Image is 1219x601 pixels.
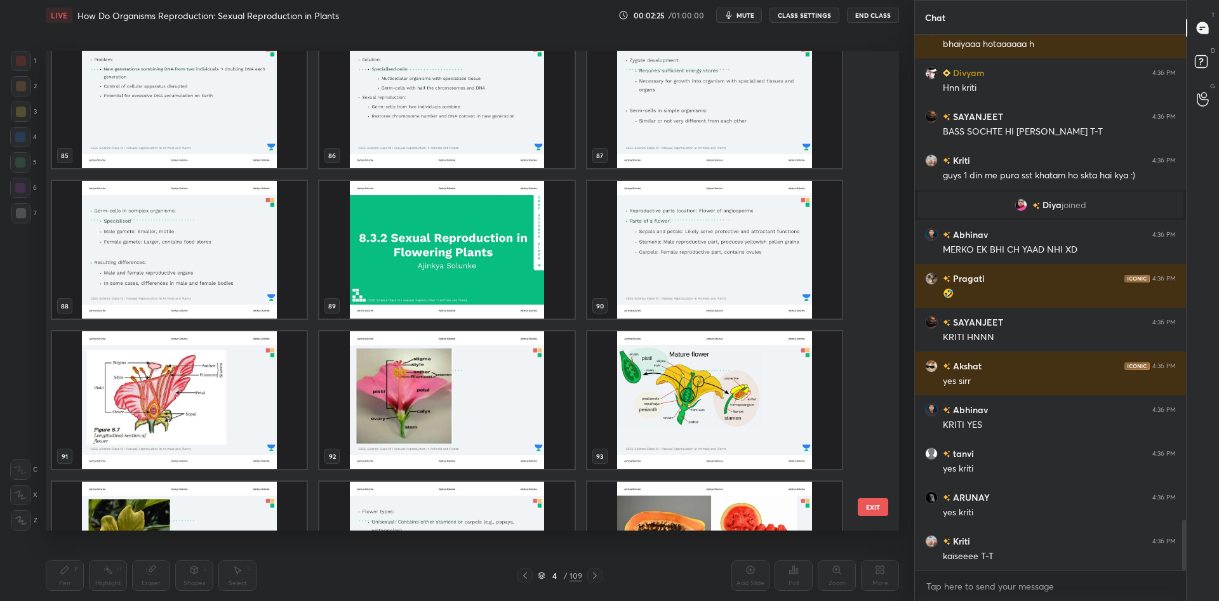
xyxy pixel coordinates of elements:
div: 4 [10,127,37,147]
div: / [563,572,567,579]
h6: Abhinav [950,403,988,416]
img: no-rating-badge.077c3623.svg [943,275,950,282]
h6: tanvi [950,447,974,460]
div: grid [46,51,877,531]
img: 175992158904XL0C.pdf [52,30,307,168]
img: no-rating-badge.077c3623.svg [943,494,950,501]
img: 175992158904XL0C.pdf [319,30,574,168]
span: joined [1062,200,1086,210]
h6: Abhinav [950,228,988,241]
img: no-rating-badge.077c3623.svg [943,407,950,414]
div: 4:36 PM [1152,538,1176,545]
h6: Kriti [950,534,970,548]
div: BASS SOCHTE HI [PERSON_NAME] T-T [943,126,1176,138]
h6: ARUNAY [950,491,990,504]
button: mute [716,8,762,23]
div: C [10,459,37,480]
p: T [1211,10,1215,20]
img: 175992158904XL0C.pdf [587,331,842,469]
div: 6 [10,178,37,198]
h4: How Do Organisms Reproduction: Sexual Reproduction in Plants [77,10,339,22]
img: default.png [925,447,938,460]
h6: Akshat [950,359,982,373]
span: mute [736,11,754,20]
p: Chat [915,1,956,34]
div: 4:36 PM [1152,231,1176,239]
img: 175992158904XL0C.pdf [52,331,307,469]
div: yes kriti [943,506,1176,519]
div: 4:36 PM [1152,275,1176,282]
div: 🤣 [943,287,1176,300]
div: 4:36 PM [1152,319,1176,326]
img: 14cc8a8fc1ae42f1883495afe8d486a6.jpg [925,360,938,373]
img: no-rating-badge.077c3623.svg [943,363,950,370]
div: grid [915,35,1186,571]
div: Z [11,510,37,531]
div: MERKO EK BHI CH YAAD NHI XD [943,244,1176,256]
img: Learner_Badge_beginner_1_8b307cf2a0.svg [943,69,950,77]
div: 3 [11,102,37,122]
h6: SAYANJEET [950,315,1003,329]
img: 0c8c6a2ef3f34393ae54166f232a1200.jpg [925,491,938,504]
div: 4:36 PM [1152,494,1176,501]
img: 599055bc1cb541b99b1a70a2069e4074.jpg [925,110,938,123]
div: 4:36 PM [1152,362,1176,370]
div: X [10,485,37,505]
img: no-rating-badge.077c3623.svg [943,451,950,458]
img: 175992158904XL0C.pdf [319,181,574,319]
div: 4:36 PM [1152,450,1176,458]
div: KRITI HNNN [943,331,1176,344]
img: 6b2e68e78a5e4de6a10315578e55fd5b.jpg [925,404,938,416]
img: 175992158904XL0C.pdf [587,30,842,168]
img: iconic-dark.1390631f.png [1124,275,1150,282]
img: no-rating-badge.077c3623.svg [943,232,950,239]
img: no-rating-badge.077c3623.svg [1032,202,1040,209]
h6: Divyam [950,66,985,79]
button: EXIT [858,498,888,516]
img: no-rating-badge.077c3623.svg [943,319,950,326]
h6: SAYANJEET [950,110,1003,123]
p: D [1211,46,1215,55]
img: 175992158904XL0C.pdf [319,331,574,469]
img: iconic-dark.1390631f.png [1124,362,1150,370]
div: guys 1 din me pura sst khatam ho skta hai kya :) [943,169,1176,182]
h6: Pragati [950,272,985,285]
div: KRITI YES [943,419,1176,432]
div: bhaiyaaa hotaaaaaa h [943,38,1176,51]
div: 4:36 PM [1152,406,1176,414]
img: 175992158904XL0C.pdf [52,181,307,319]
img: de6e3624d1144f94a302b13a3055b31e.png [925,272,938,285]
div: LIVE [46,8,72,23]
img: 599055bc1cb541b99b1a70a2069e4074.jpg [925,316,938,329]
div: 2 [11,76,37,96]
img: no-rating-badge.077c3623.svg [943,114,950,121]
img: 7b3c8fefd7944de69e4faa6882fba822.jpg [1015,199,1027,211]
img: a2358f68e26044338e95187e8e2d099f.jpg [925,67,938,79]
div: yes sirr [943,375,1176,388]
img: no-rating-badge.077c3623.svg [943,538,950,545]
img: no-rating-badge.077c3623.svg [943,157,950,164]
div: 5 [10,152,37,173]
button: End Class [847,8,899,23]
div: yes kriti [943,463,1176,475]
img: 6b2e68e78a5e4de6a10315578e55fd5b.jpg [925,228,938,241]
div: Hnn kriti [943,82,1176,95]
div: 4:36 PM [1152,69,1176,77]
button: CLASS SETTINGS [769,8,839,23]
div: 1 [11,51,36,71]
div: 109 [570,570,582,581]
img: cbe43a4beecc466bb6eb95ab0da6df8b.jpg [925,154,938,167]
div: 7 [11,203,37,223]
h6: Kriti [950,154,970,167]
img: 175992158904XL0C.pdf [587,181,842,319]
div: 4:36 PM [1152,157,1176,164]
img: cbe43a4beecc466bb6eb95ab0da6df8b.jpg [925,535,938,548]
div: kaiseeee T-T [943,550,1176,563]
p: G [1210,81,1215,91]
div: 4 [548,572,561,579]
span: Diya [1042,200,1062,210]
div: 4:36 PM [1152,113,1176,121]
